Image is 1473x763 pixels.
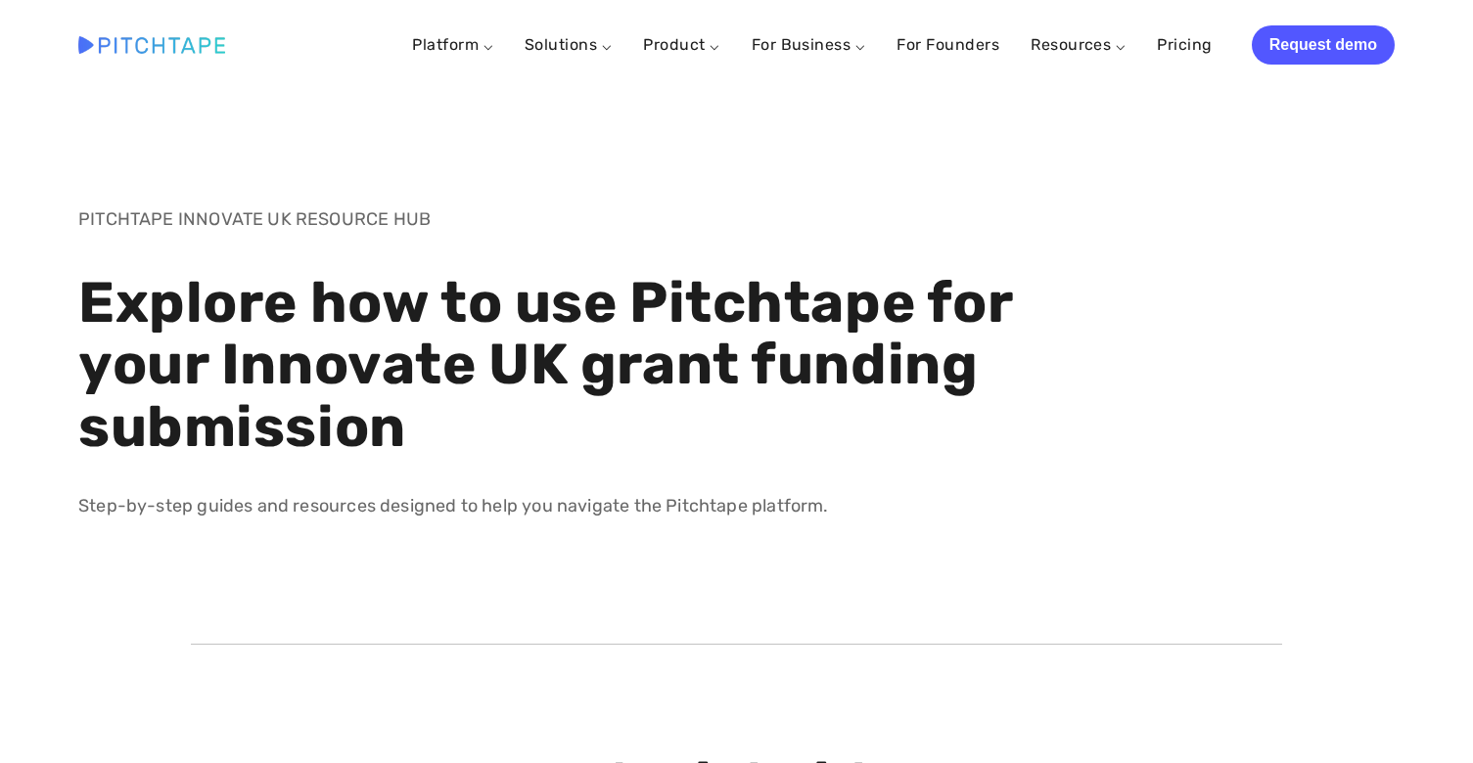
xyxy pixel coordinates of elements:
[412,35,493,54] a: Platform ⌵
[78,492,1057,520] p: Step-by-step guides and resources designed to help you navigate the Pitchtape platform.
[78,205,1057,234] p: PITCHTAPE INNOVATE UK RESOURCE HUB
[78,36,225,53] img: Pitchtape | Video Submission Management Software
[752,35,866,54] a: For Business ⌵
[1031,35,1126,54] a: Resources ⌵
[1157,27,1212,63] a: Pricing
[1375,669,1473,763] iframe: Chat Widget
[643,35,719,54] a: Product ⌵
[1252,25,1395,65] a: Request demo
[897,27,999,63] a: For Founders
[78,272,1057,459] h1: Explore how to use Pitchtape for your Innovate UK grant funding submission
[525,35,612,54] a: Solutions ⌵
